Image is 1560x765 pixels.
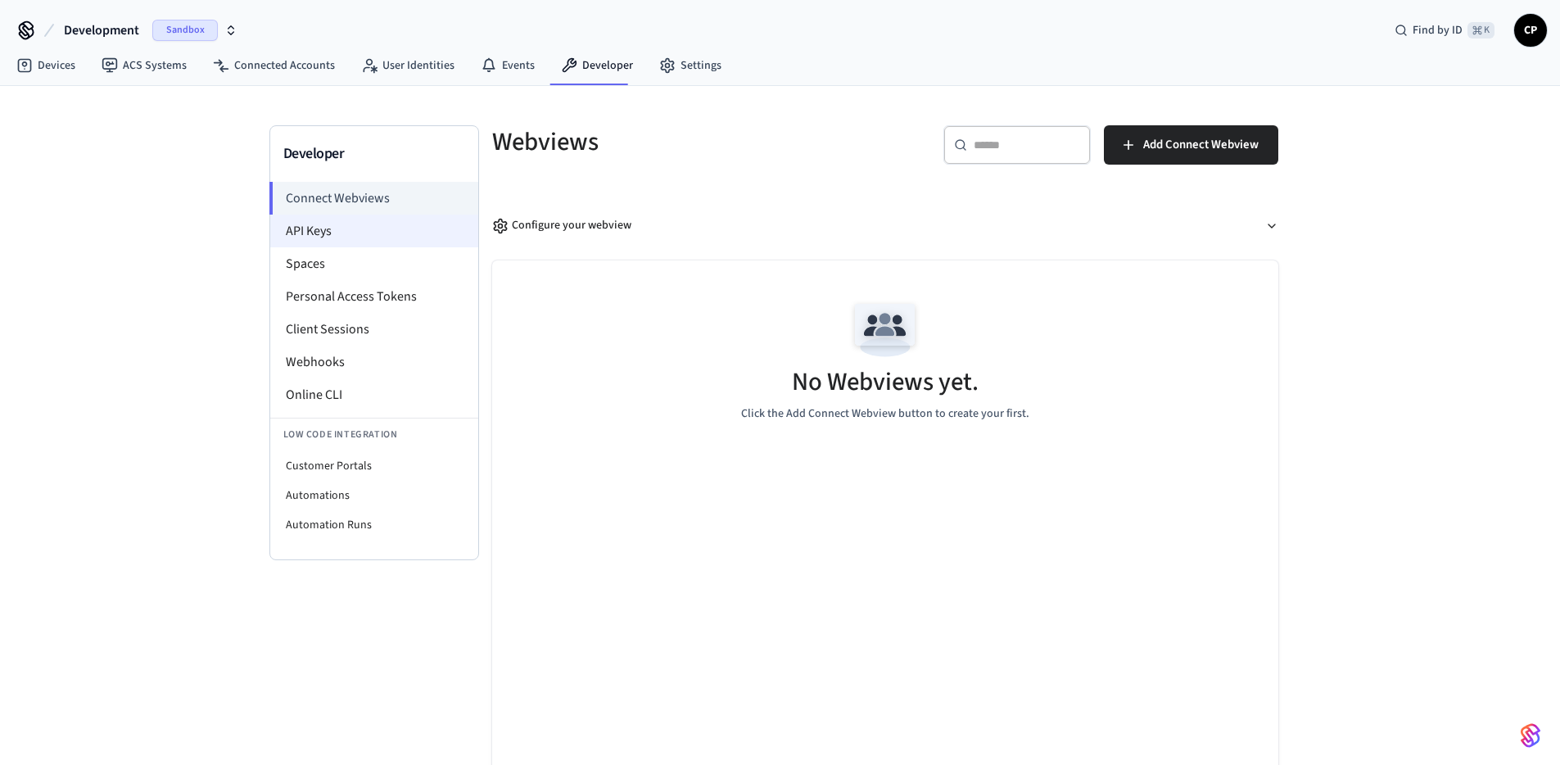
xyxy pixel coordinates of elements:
span: Development [64,20,139,40]
img: Team Empty State [848,293,922,367]
img: SeamLogoGradient.69752ec5.svg [1521,722,1540,749]
div: Configure your webview [492,217,631,234]
li: Customer Portals [270,451,478,481]
h3: Developer [283,143,465,165]
span: ⌘ K [1467,22,1494,38]
li: Webhooks [270,346,478,378]
a: Events [468,51,548,80]
button: Configure your webview [492,204,1278,247]
li: Personal Access Tokens [270,280,478,313]
h5: No Webviews yet. [792,365,979,399]
h5: Webviews [492,125,875,159]
span: Find by ID [1413,22,1463,38]
li: API Keys [270,215,478,247]
button: Add Connect Webview [1104,125,1278,165]
a: User Identities [348,51,468,80]
a: Connected Accounts [200,51,348,80]
a: Developer [548,51,646,80]
div: Find by ID⌘ K [1381,16,1508,45]
span: Add Connect Webview [1143,134,1259,156]
a: ACS Systems [88,51,200,80]
li: Automation Runs [270,510,478,540]
span: CP [1516,16,1545,45]
a: Devices [3,51,88,80]
span: Sandbox [152,20,218,41]
li: Connect Webviews [269,182,478,215]
li: Automations [270,481,478,510]
button: CP [1514,14,1547,47]
p: Click the Add Connect Webview button to create your first. [741,405,1029,423]
a: Settings [646,51,735,80]
li: Online CLI [270,378,478,411]
li: Spaces [270,247,478,280]
li: Low Code Integration [270,418,478,451]
li: Client Sessions [270,313,478,346]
